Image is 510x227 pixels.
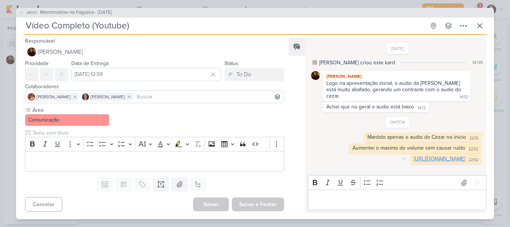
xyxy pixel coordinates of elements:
button: Cancelar [25,197,62,212]
button: Comunicação [25,114,109,126]
label: Prioridade [25,60,49,67]
button: To Do [224,68,284,81]
label: Status [224,60,239,67]
img: Humberto Piedade [82,93,89,101]
div: Editor toolbar [25,137,284,151]
div: Achei que no geral o audio está baixo [326,104,414,110]
div: Aumentei o maximo do volume sem causar ruído [352,145,465,151]
input: Buscar [135,92,282,101]
div: [PERSON_NAME] criou este kard [319,59,395,67]
div: Editor toolbar [308,175,486,190]
div: Colaboradores [25,83,284,91]
img: Jaqueline Molina [311,71,320,80]
input: Select a date [71,68,221,81]
div: Editor editing area: main [308,190,486,210]
div: 14:09 [472,59,483,66]
input: Kard Sem Título [24,19,425,33]
input: Texto sem título [31,129,284,137]
img: Cezar Giusti [28,93,35,101]
div: 14:12 [417,105,426,111]
div: Editor editing area: main [25,151,284,172]
div: To Do [236,70,251,79]
label: Área [32,106,109,114]
div: Mantido apenas o audio do Cezar no inicio [367,134,466,140]
div: 22:51 [469,135,478,141]
div: 22:52 [469,157,478,163]
div: [PERSON_NAME] [324,73,469,80]
span: [PERSON_NAME] [38,47,83,56]
label: Data de Entrega [71,60,109,67]
img: Jaqueline Molina [27,47,36,56]
span: [PERSON_NAME] [37,93,71,100]
a: [URL][DOMAIN_NAME] [414,156,465,162]
span: [PERSON_NAME] [91,93,125,100]
div: 22:52 [469,146,478,152]
div: 14:12 [460,94,468,100]
button: [PERSON_NAME] [25,45,284,59]
div: Logo na apresentação inicial, o audio da [PERSON_NAME] está muito abafado, gerando um contraste c... [326,80,463,99]
label: Responsável [25,38,55,44]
